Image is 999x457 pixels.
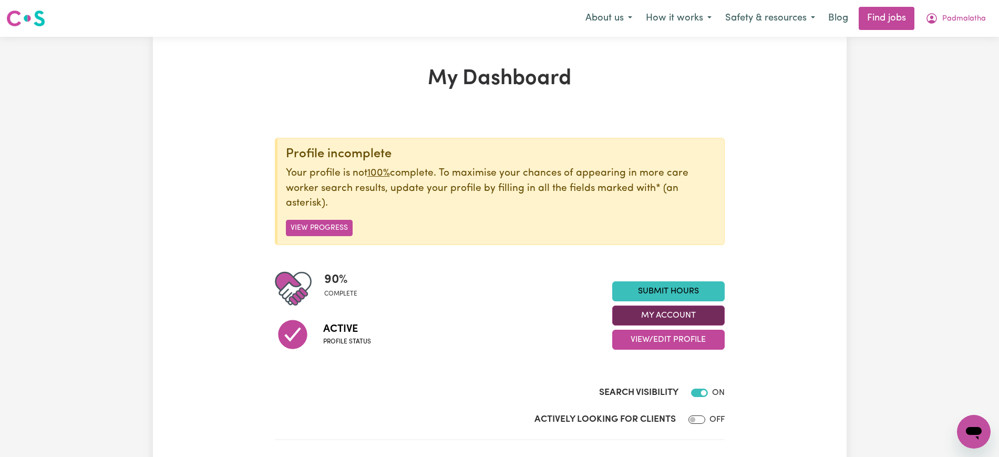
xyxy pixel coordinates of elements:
div: Profile completeness: 90% [324,270,366,307]
u: 100% [367,168,390,178]
label: Actively Looking for Clients [534,413,676,426]
span: ON [712,389,725,397]
h1: My Dashboard [275,66,725,92]
div: Profile incomplete [286,147,716,162]
iframe: Button to launch messaging window [957,415,991,449]
img: Careseekers logo [6,9,45,28]
button: Safety & resources [718,7,822,29]
button: View/Edit Profile [612,330,725,350]
a: Submit Hours [612,281,725,301]
span: Active [323,321,371,337]
a: Find jobs [859,7,914,30]
p: Your profile is not complete. To maximise your chances of appearing in more care worker search re... [286,166,716,211]
span: 90 % [324,270,357,289]
button: My Account [612,306,725,326]
label: Search Visibility [599,386,678,400]
a: Blog [822,7,854,30]
a: Careseekers logo [6,6,45,31]
button: View Progress [286,220,353,236]
button: How it works [639,7,718,29]
span: Padmalatha [942,13,986,25]
button: My Account [919,7,993,29]
button: About us [579,7,639,29]
span: OFF [709,415,725,424]
span: Profile status [323,337,371,347]
span: complete [324,289,357,299]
